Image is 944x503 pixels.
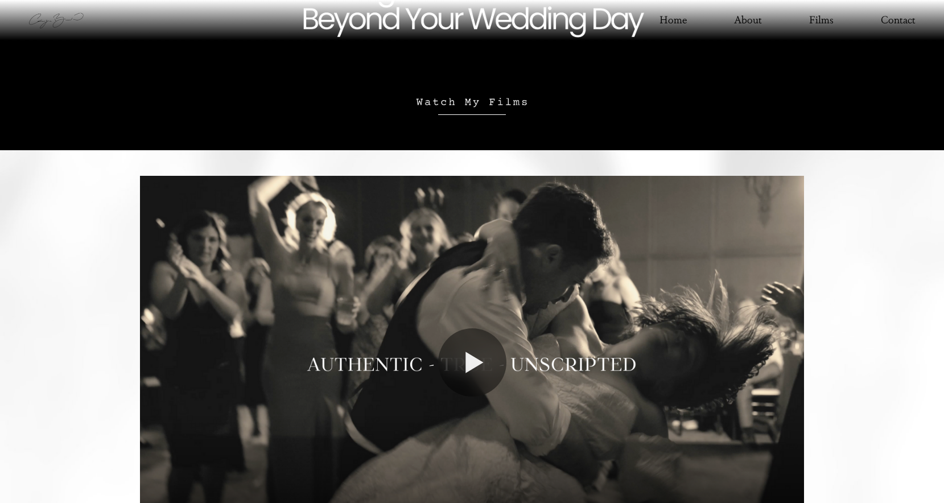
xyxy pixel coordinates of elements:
[438,328,506,397] button: Play
[809,11,834,29] a: Films
[734,11,762,29] a: About
[659,11,687,29] a: Home
[881,11,916,29] a: Contact
[28,10,84,31] img: Camryn Bradshaw Films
